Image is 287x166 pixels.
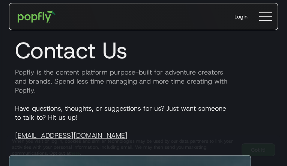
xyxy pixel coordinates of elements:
[12,138,236,156] div: When you visit or log in, cookies and similar technologies may be used by our data partners to li...
[15,131,128,140] a: [EMAIL_ADDRESS][DOMAIN_NAME]
[242,143,275,156] a: Got It!
[12,5,61,28] a: home
[9,104,278,140] p: Have questions, thoughts, or suggestions for us? Just want someone to talk to? Hit us up!
[9,37,278,64] h1: Contact Us
[234,13,248,20] div: Login
[9,68,278,95] p: Popfly is the content platform purpose-built for adventure creators and brands. Spend less time m...
[71,150,80,156] a: here
[228,7,254,26] a: Login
